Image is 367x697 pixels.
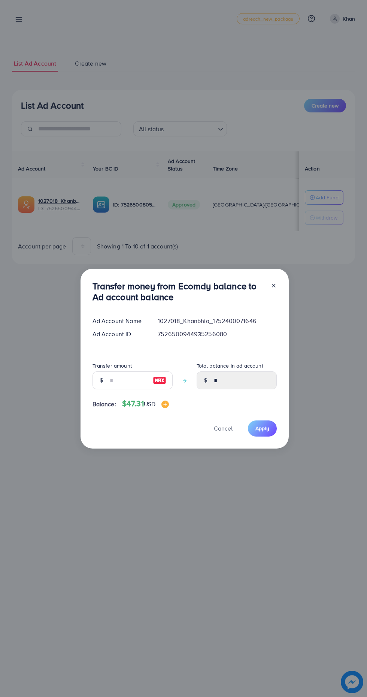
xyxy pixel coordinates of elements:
[152,330,282,338] div: 7526500944935256080
[92,281,265,302] h3: Transfer money from Ecomdy balance to Ad account balance
[248,420,277,437] button: Apply
[255,425,269,432] span: Apply
[92,362,132,369] label: Transfer amount
[144,400,155,408] span: USD
[87,330,152,338] div: Ad Account ID
[152,317,282,325] div: 1027018_Khanbhia_1752400071646
[153,376,166,385] img: image
[204,420,242,437] button: Cancel
[161,401,169,408] img: image
[122,399,169,408] h4: $47.31
[92,400,116,408] span: Balance:
[214,424,233,432] span: Cancel
[87,317,152,325] div: Ad Account Name
[197,362,263,369] label: Total balance in ad account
